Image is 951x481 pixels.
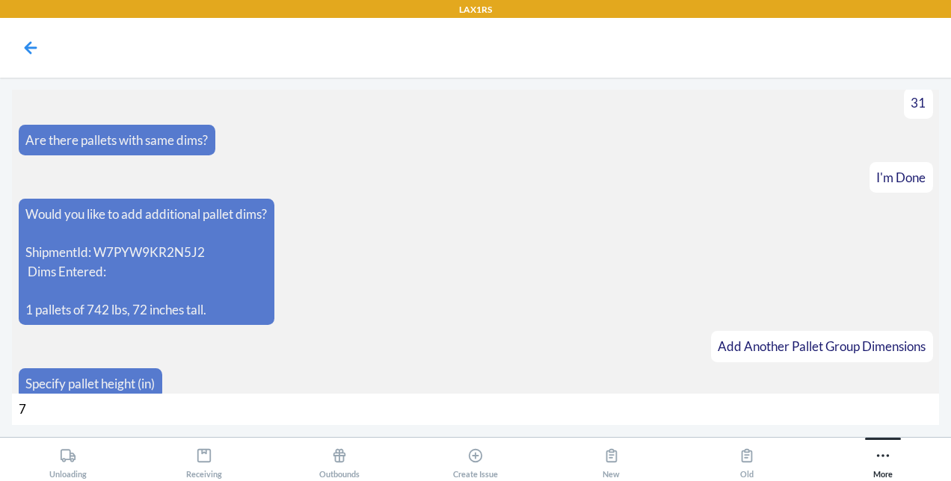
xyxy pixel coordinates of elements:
button: Outbounds [271,438,407,479]
p: Would you like to add additional pallet dims? [25,205,267,224]
button: More [815,438,951,479]
span: 31 [911,95,926,111]
p: Specify pallet height (in) [25,374,155,394]
p: Are there pallets with same dims? [25,131,208,150]
div: New [603,441,620,479]
p: 1 pallets of 742 lbs, 72 inches tall. [25,300,267,320]
p: ShipmentId: W7PYW9KR2N5J2 Dims Entered: [25,243,267,281]
div: Unloading [49,441,87,479]
button: New [544,438,680,479]
button: Create Issue [407,438,544,479]
button: Receiving [136,438,272,479]
span: I'm Done [876,170,926,185]
div: Outbounds [319,441,360,479]
span: Add Another Pallet Group Dimensions [718,338,926,354]
p: LAX1RS [459,3,492,16]
div: More [873,441,893,479]
button: Old [680,438,816,479]
div: Create Issue [453,441,498,479]
div: Receiving [186,441,222,479]
div: Old [739,441,755,479]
